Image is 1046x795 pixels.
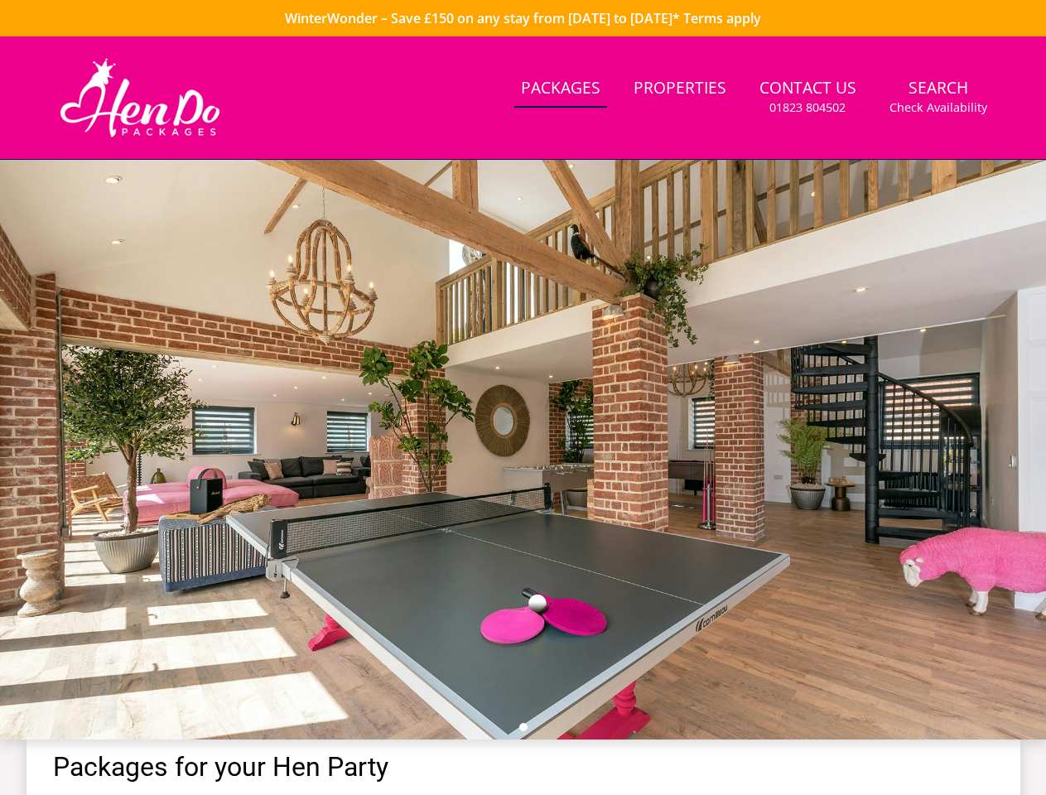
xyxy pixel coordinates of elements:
[883,70,994,124] a: SearchCheck Availability
[627,70,733,108] a: Properties
[753,70,863,124] a: Contact Us01823 804502
[889,99,987,116] small: Check Availability
[53,753,994,782] h1: Packages for your Hen Party
[53,56,228,139] img: Hen Do Packages
[514,70,607,108] a: Packages
[769,99,846,116] small: 01823 804502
